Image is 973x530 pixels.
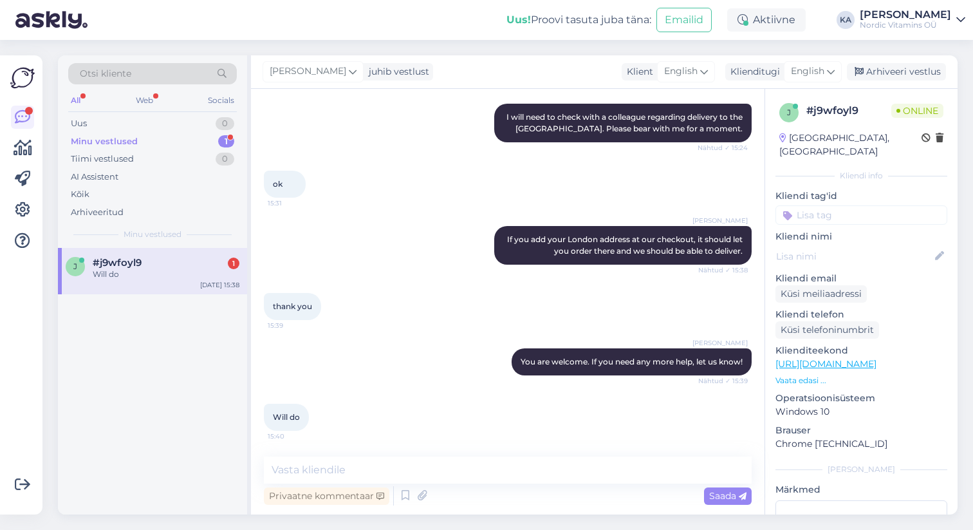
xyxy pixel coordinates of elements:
[71,153,134,166] div: Tiimi vestlused
[698,143,748,153] span: Nähtud ✓ 15:24
[791,64,824,79] span: English
[73,261,77,271] span: j
[860,10,951,20] div: [PERSON_NAME]
[837,11,855,29] div: KA
[200,280,239,290] div: [DATE] 15:38
[775,483,947,497] p: Märkmed
[228,258,239,269] div: 1
[860,20,951,30] div: Nordic Vitamins OÜ
[270,64,346,79] span: [PERSON_NAME]
[273,179,283,189] span: ok
[775,424,947,437] p: Brauser
[775,205,947,225] input: Lisa tag
[779,131,922,158] div: [GEOGRAPHIC_DATA], [GEOGRAPHIC_DATA]
[775,308,947,321] p: Kliendi telefon
[775,392,947,405] p: Operatsioonisüsteem
[622,65,653,79] div: Klient
[264,487,389,505] div: Privaatne kommentaar
[364,65,429,79] div: juhib vestlust
[71,188,89,201] div: Kõik
[133,92,156,109] div: Web
[698,265,748,275] span: Nähtud ✓ 15:38
[273,412,300,422] span: Will do
[709,490,746,502] span: Saada
[205,92,237,109] div: Socials
[506,14,531,26] b: Uus!
[80,67,131,80] span: Otsi kliente
[787,108,791,117] span: j
[93,257,142,269] span: #j9wfoyl9
[725,65,780,79] div: Klienditugi
[775,285,867,303] div: Küsi meiliaadressi
[775,375,947,386] p: Vaata edasi ...
[775,344,947,357] p: Klienditeekond
[273,301,312,311] span: thank you
[806,103,891,118] div: # j9wfoyl9
[506,112,745,133] span: I will need to check with a colleague regarding delivery to the [GEOGRAPHIC_DATA]. Please bear wi...
[268,198,316,208] span: 15:31
[10,66,35,90] img: Askly Logo
[692,338,748,348] span: [PERSON_NAME]
[847,63,946,80] div: Arhiveeri vestlus
[218,135,234,148] div: 1
[727,8,806,32] div: Aktiivne
[775,358,876,370] a: [URL][DOMAIN_NAME]
[891,104,943,118] span: Online
[775,189,947,203] p: Kliendi tag'id
[268,431,316,441] span: 15:40
[521,357,743,366] span: You are welcome. If you need any more help, let us know!
[860,10,965,30] a: [PERSON_NAME]Nordic Vitamins OÜ
[664,64,698,79] span: English
[71,171,118,184] div: AI Assistent
[775,230,947,243] p: Kliendi nimi
[124,229,181,240] span: Minu vestlused
[71,206,124,219] div: Arhiveeritud
[71,135,138,148] div: Minu vestlused
[268,321,316,330] span: 15:39
[71,117,87,130] div: Uus
[216,117,234,130] div: 0
[68,92,83,109] div: All
[216,153,234,166] div: 0
[507,234,745,256] span: If you add your London address at our checkout, it should let you order there and we should be ab...
[776,249,932,263] input: Lisa nimi
[775,170,947,182] div: Kliendi info
[506,12,651,28] div: Proovi tasuta juba täna:
[656,8,712,32] button: Emailid
[775,464,947,475] div: [PERSON_NAME]
[692,216,748,225] span: [PERSON_NAME]
[775,437,947,451] p: Chrome [TECHNICAL_ID]
[775,405,947,419] p: Windows 10
[775,321,879,339] div: Küsi telefoninumbrit
[698,376,748,386] span: Nähtud ✓ 15:39
[93,269,239,280] div: Will do
[775,272,947,285] p: Kliendi email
